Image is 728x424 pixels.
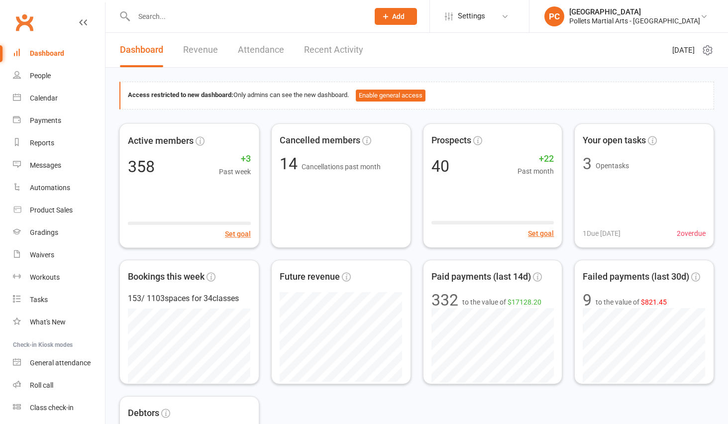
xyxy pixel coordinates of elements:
[431,158,449,174] div: 40
[13,132,105,154] a: Reports
[30,161,61,169] div: Messages
[458,5,485,27] span: Settings
[30,228,58,236] div: Gradings
[392,12,405,20] span: Add
[13,266,105,289] a: Workouts
[30,404,74,412] div: Class check-in
[356,90,425,102] button: Enable general access
[508,298,541,306] span: $17128.20
[30,206,73,214] div: Product Sales
[583,133,646,148] span: Your open tasks
[219,166,251,177] span: Past week
[569,7,700,16] div: [GEOGRAPHIC_DATA]
[219,151,251,166] span: +3
[13,109,105,132] a: Payments
[30,72,51,80] div: People
[13,177,105,199] a: Automations
[13,199,105,221] a: Product Sales
[302,163,381,171] span: Cancellations past month
[672,44,695,56] span: [DATE]
[528,228,554,239] button: Set goal
[280,154,302,173] span: 14
[13,244,105,266] a: Waivers
[583,292,592,308] div: 9
[462,297,541,308] span: to the value of
[431,292,458,308] div: 332
[569,16,700,25] div: Pollets Martial Arts - [GEOGRAPHIC_DATA]
[30,139,54,147] div: Reports
[544,6,564,26] div: PC
[128,90,706,102] div: Only admins can see the new dashboard.
[13,221,105,244] a: Gradings
[583,156,592,172] div: 3
[13,42,105,65] a: Dashboard
[375,8,417,25] button: Add
[596,297,667,308] span: to the value of
[131,9,362,23] input: Search...
[12,10,37,35] a: Clubworx
[30,251,54,259] div: Waivers
[30,94,58,102] div: Calendar
[128,158,155,174] div: 358
[30,49,64,57] div: Dashboard
[641,298,667,306] span: $821.45
[120,33,163,67] a: Dashboard
[13,289,105,311] a: Tasks
[431,133,471,148] span: Prospects
[128,406,159,421] span: Debtors
[13,374,105,397] a: Roll call
[13,352,105,374] a: General attendance kiosk mode
[30,273,60,281] div: Workouts
[596,162,629,170] span: Open tasks
[13,65,105,87] a: People
[13,154,105,177] a: Messages
[13,87,105,109] a: Calendar
[280,133,360,148] span: Cancelled members
[518,152,554,166] span: +22
[280,270,340,284] span: Future revenue
[30,359,91,367] div: General attendance
[13,311,105,333] a: What's New
[13,397,105,419] a: Class kiosk mode
[183,33,218,67] a: Revenue
[583,228,621,239] span: 1 Due [DATE]
[128,270,205,284] span: Bookings this week
[128,133,194,148] span: Active members
[30,296,48,304] div: Tasks
[583,270,689,284] span: Failed payments (last 30d)
[304,33,363,67] a: Recent Activity
[677,228,706,239] span: 2 overdue
[30,116,61,124] div: Payments
[30,184,70,192] div: Automations
[225,228,251,239] button: Set goal
[128,292,251,305] div: 153 / 1103 spaces for 34 classes
[30,381,53,389] div: Roll call
[431,270,531,284] span: Paid payments (last 14d)
[518,166,554,177] span: Past month
[30,318,66,326] div: What's New
[128,91,233,99] strong: Access restricted to new dashboard:
[238,33,284,67] a: Attendance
